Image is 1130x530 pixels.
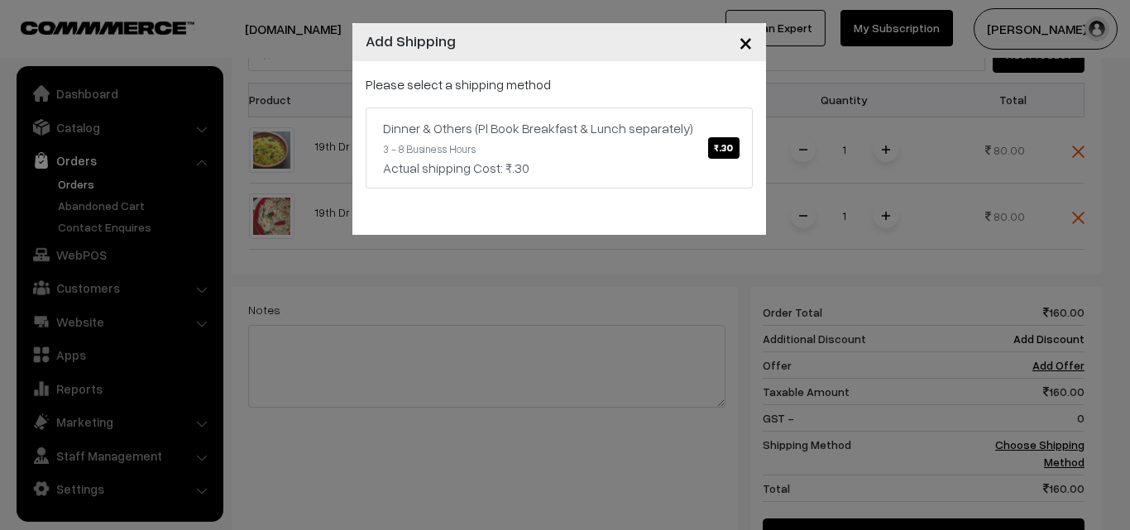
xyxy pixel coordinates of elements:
h4: Add Shipping [366,30,456,52]
a: Dinner & Others (Pl Book Breakfast & Lunch separately)₹.30 3 - 8 Business HoursActual shipping Co... [366,107,753,189]
p: Please select a shipping method [366,74,753,94]
span: ₹.30 [708,137,739,159]
div: Actual shipping Cost: ₹.30 [383,158,735,178]
div: Dinner & Others (Pl Book Breakfast & Lunch separately) [383,118,735,138]
small: 3 - 8 Business Hours [383,142,476,155]
span: × [739,26,753,57]
button: Close [725,17,766,68]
